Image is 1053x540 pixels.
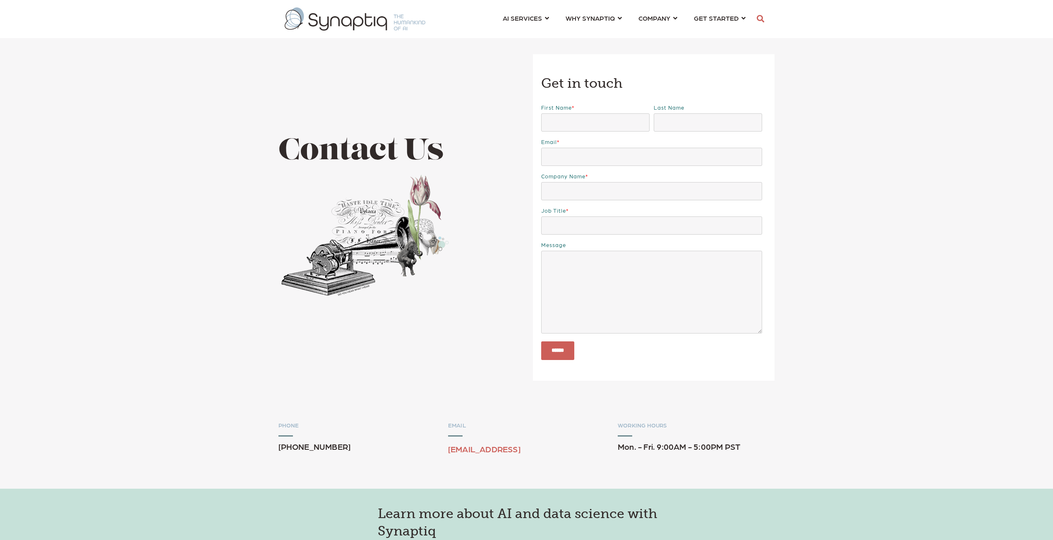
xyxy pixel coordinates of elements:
[638,10,677,26] a: COMPANY
[541,104,572,110] span: First name
[566,12,615,24] span: WHY SYNAPTIQ
[541,173,585,179] span: Company name
[541,139,557,145] span: Email
[618,442,740,451] span: Mon. - Fri. 9:00AM - 5:00PM PST
[448,422,466,428] span: EMAIL
[541,242,566,248] span: Message
[638,12,670,24] span: COMPANY
[503,10,549,26] a: AI SERVICES
[378,505,676,540] h3: Learn more about AI and data science with Synaptiq
[654,104,684,110] span: Last name
[694,10,746,26] a: GET STARTED
[278,422,299,428] span: PHONE
[541,75,767,92] h3: Get in touch
[278,442,351,451] span: [PHONE_NUMBER]
[566,10,622,26] a: WHY SYNAPTIQ
[278,172,450,299] img: Collage of phonograph, flowers, and elephant and a hand
[618,422,667,428] span: WORKING HOURS
[494,4,754,34] nav: menu
[503,12,542,24] span: AI SERVICES
[448,444,521,454] a: [EMAIL_ADDRESS]
[285,7,425,31] img: synaptiq logo-1
[541,207,566,214] span: Job Title
[278,136,521,168] h1: Contact Us
[694,12,739,24] span: GET STARTED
